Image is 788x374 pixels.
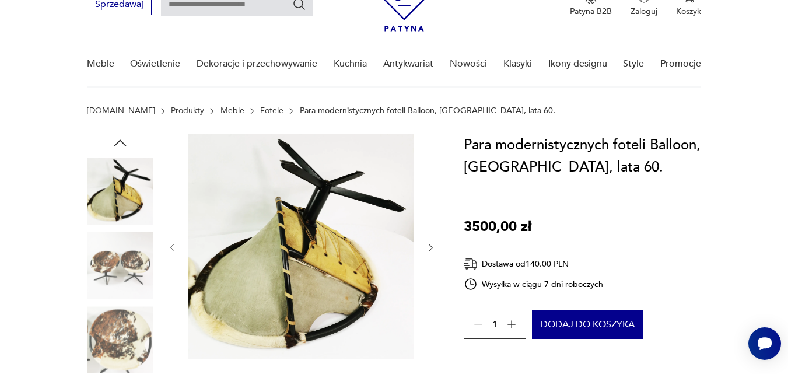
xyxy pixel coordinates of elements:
p: Zaloguj [631,6,657,17]
img: Zdjęcie produktu Para modernistycznych foteli Balloon, Niemcy, lata 60. [87,158,153,224]
p: Koszyk [676,6,701,17]
div: Dostawa od 140,00 PLN [464,257,604,271]
img: Zdjęcie produktu Para modernistycznych foteli Balloon, Niemcy, lata 60. [87,306,153,373]
button: Dodaj do koszyka [532,310,643,339]
img: Zdjęcie produktu Para modernistycznych foteli Balloon, Niemcy, lata 60. [188,134,414,359]
a: Promocje [660,41,701,86]
a: Meble [220,106,244,116]
img: Ikona dostawy [464,257,478,271]
a: Meble [87,41,114,86]
a: Nowości [450,41,487,86]
a: Ikony designu [548,41,607,86]
a: Sprzedawaj [87,1,152,9]
a: Dekoracje i przechowywanie [197,41,317,86]
a: Style [623,41,644,86]
a: [DOMAIN_NAME] [87,106,155,116]
a: Produkty [171,106,204,116]
p: 3500,00 zł [464,216,531,238]
a: Klasyki [503,41,532,86]
a: Kuchnia [334,41,367,86]
div: Wysyłka w ciągu 7 dni roboczych [464,277,604,291]
p: Patyna B2B [570,6,612,17]
img: Zdjęcie produktu Para modernistycznych foteli Balloon, Niemcy, lata 60. [87,232,153,299]
iframe: Smartsupp widget button [748,327,781,360]
a: Antykwariat [383,41,433,86]
span: 1 [492,321,498,328]
a: Fotele [260,106,283,116]
a: Oświetlenie [130,41,180,86]
h1: Para modernistycznych foteli Balloon, [GEOGRAPHIC_DATA], lata 60. [464,134,710,179]
p: Para modernistycznych foteli Balloon, [GEOGRAPHIC_DATA], lata 60. [300,106,555,116]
